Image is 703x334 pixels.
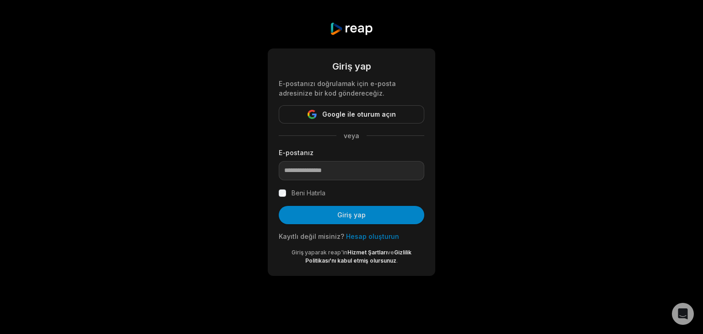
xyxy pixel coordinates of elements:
[396,257,398,264] font: .
[387,249,394,256] font: ve
[279,149,314,156] font: E-postanız
[279,105,424,124] button: Google ile oturum açın
[292,189,325,197] font: Beni Hatırla
[337,211,366,219] font: Giriş yap
[322,110,396,118] font: Google ile oturum açın
[346,232,399,240] a: Hesap oluşturun
[332,61,371,72] font: Giriş yap
[279,80,396,97] font: E-postanızı doğrulamak için e-posta adresinize bir kod göndereceğiz.
[279,232,344,240] font: Kayıtlı değil misiniz?
[305,249,411,264] a: Gizlilik Politikası'nı kabul etmiş olursunuz
[344,132,359,140] font: veya
[292,249,347,256] font: Giriş yaparak reap'in
[347,249,387,256] a: Hizmet Şartları
[279,206,424,224] button: Giriş yap
[672,303,694,325] div: Intercom Messenger'ı açın
[330,22,373,36] img: biçmek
